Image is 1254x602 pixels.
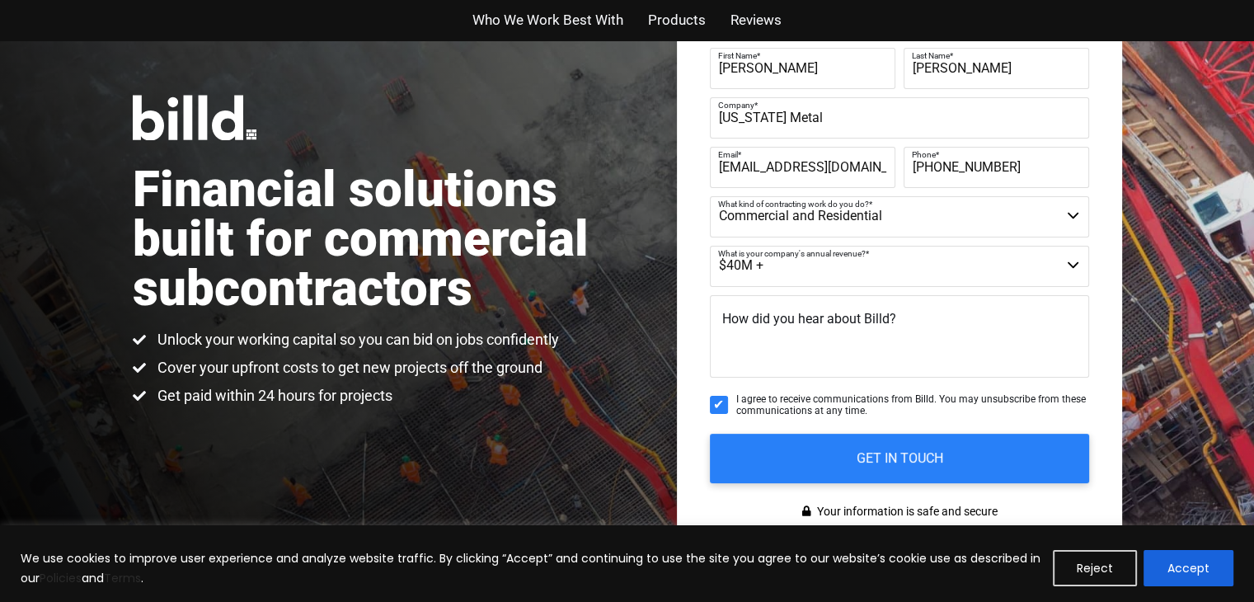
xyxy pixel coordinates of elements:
[648,8,706,32] a: Products
[718,50,757,59] span: First Name
[104,570,141,586] a: Terms
[133,165,627,313] h1: Financial solutions built for commercial subcontractors
[1053,550,1137,586] button: Reject
[718,149,738,158] span: Email
[40,570,82,586] a: Policies
[1144,550,1233,586] button: Accept
[736,393,1089,417] span: I agree to receive communications from Billd. You may unsubscribe from these communications at an...
[710,396,728,414] input: I agree to receive communications from Billd. You may unsubscribe from these communications at an...
[730,8,782,32] a: Reviews
[912,50,950,59] span: Last Name
[710,434,1089,483] input: GET IN TOUCH
[153,330,559,350] span: Unlock your working capital so you can bid on jobs confidently
[472,8,623,32] a: Who We Work Best With
[722,311,896,327] span: How did you hear about Billd?
[21,548,1040,588] p: We use cookies to improve user experience and analyze website traffic. By clicking “Accept” and c...
[153,386,392,406] span: Get paid within 24 hours for projects
[813,500,998,524] span: Your information is safe and secure
[153,358,542,378] span: Cover your upfront costs to get new projects off the ground
[718,100,754,109] span: Company
[912,149,936,158] span: Phone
